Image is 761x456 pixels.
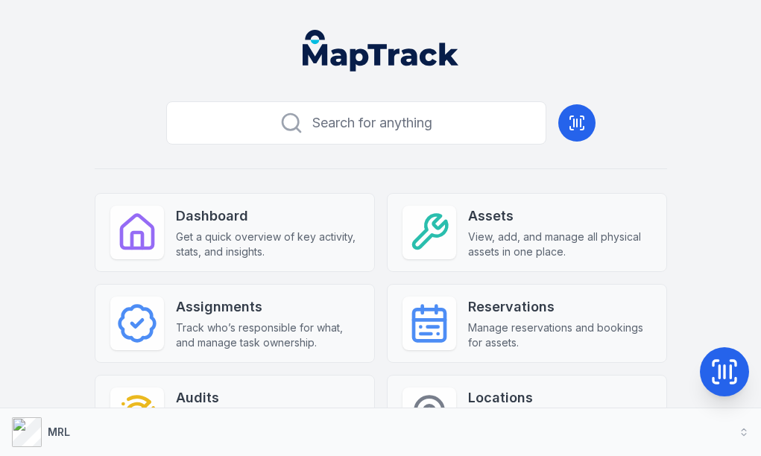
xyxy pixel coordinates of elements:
[176,206,359,227] strong: Dashboard
[468,229,651,259] span: View, add, and manage all physical assets in one place.
[95,193,375,272] a: DashboardGet a quick overview of key activity, stats, and insights.
[468,387,651,408] strong: Locations
[176,229,359,259] span: Get a quick overview of key activity, stats, and insights.
[387,375,667,454] a: LocationsOrganise and manage all asset locations and site details.
[95,284,375,363] a: AssignmentsTrack who’s responsible for what, and manage task ownership.
[387,284,667,363] a: ReservationsManage reservations and bookings for assets.
[468,297,651,317] strong: Reservations
[176,297,359,317] strong: Assignments
[48,425,70,438] strong: MRL
[468,320,651,350] span: Manage reservations and bookings for assets.
[166,101,546,145] button: Search for anything
[468,206,651,227] strong: Assets
[176,320,359,350] span: Track who’s responsible for what, and manage task ownership.
[387,193,667,272] a: AssetsView, add, and manage all physical assets in one place.
[285,30,477,72] nav: Global
[176,387,359,408] strong: Audits
[312,113,432,133] span: Search for anything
